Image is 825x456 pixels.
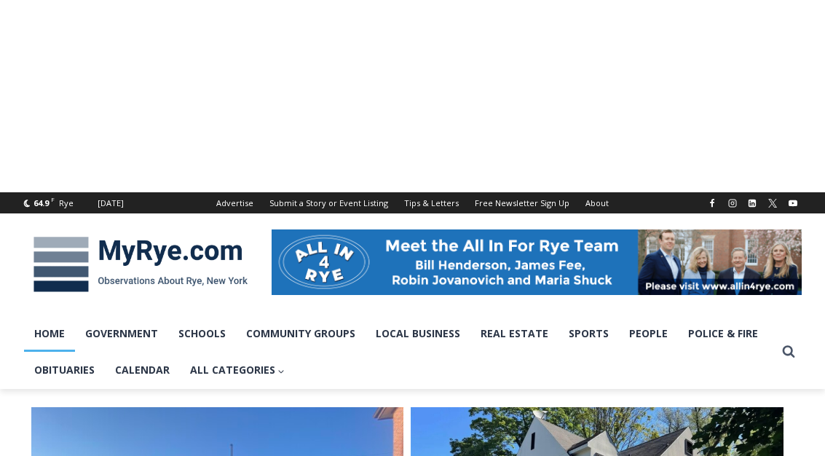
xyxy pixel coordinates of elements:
div: Rye [59,197,74,210]
a: People [619,315,678,352]
a: Facebook [703,194,721,212]
a: Tips & Letters [396,192,467,213]
a: Calendar [105,352,180,388]
a: Community Groups [236,315,366,352]
div: [DATE] [98,197,124,210]
a: Instagram [724,194,741,212]
a: YouTube [784,194,802,212]
a: Schools [168,315,236,352]
a: Sports [558,315,619,352]
a: Advertise [208,192,261,213]
a: Submit a Story or Event Listing [261,192,396,213]
span: 64.9 [33,197,49,208]
a: Free Newsletter Sign Up [467,192,577,213]
img: All in for Rye [272,229,802,295]
span: F [51,195,55,203]
a: Police & Fire [678,315,768,352]
a: Home [24,315,75,352]
a: Government [75,315,168,352]
nav: Secondary Navigation [208,192,617,213]
span: All Categories [190,362,285,378]
button: View Search Form [775,339,802,365]
a: All Categories [180,352,296,388]
a: Obituaries [24,352,105,388]
a: Real Estate [470,315,558,352]
a: About [577,192,617,213]
a: Linkedin [743,194,761,212]
a: Local Business [366,315,470,352]
img: MyRye.com [24,227,257,302]
nav: Primary Navigation [24,315,775,389]
a: X [764,194,781,212]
